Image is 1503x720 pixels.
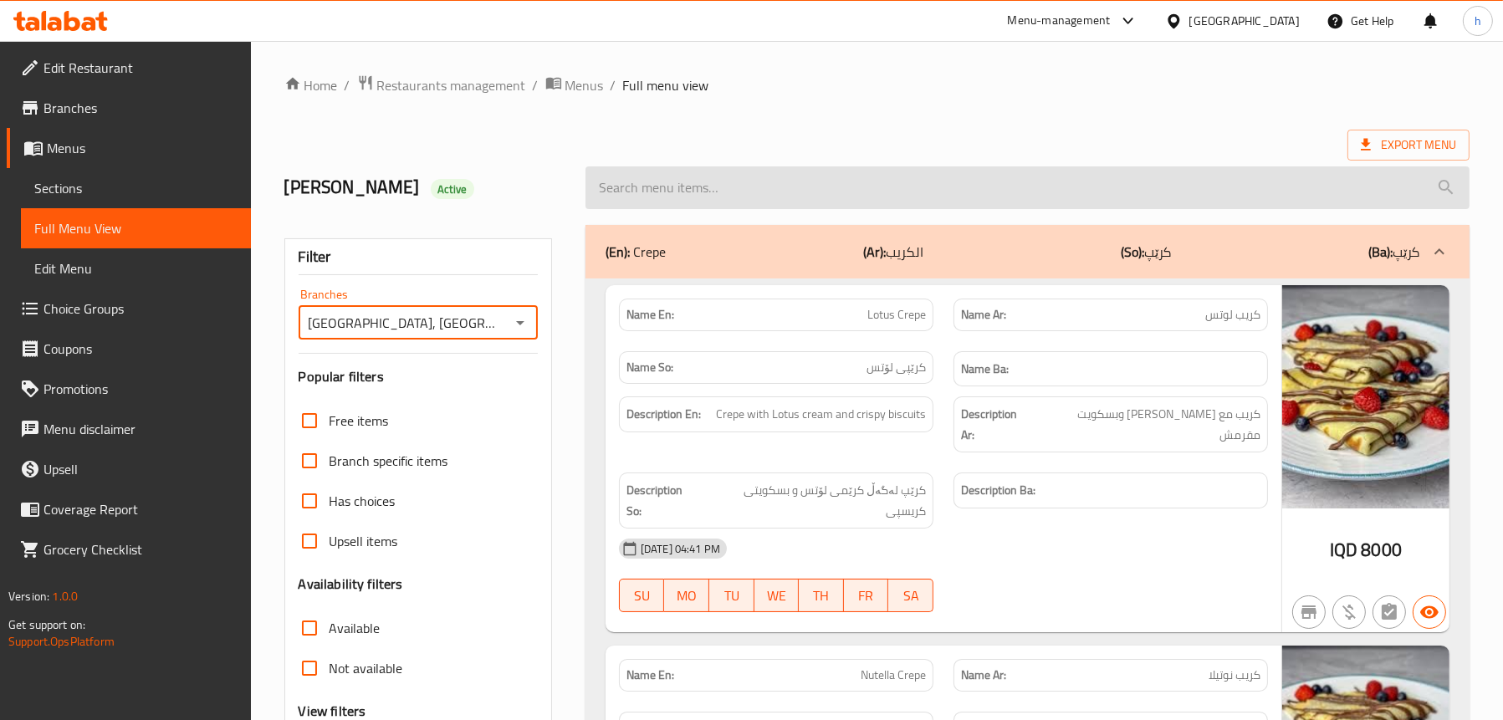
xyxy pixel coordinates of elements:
[509,311,532,334] button: Open
[626,359,673,376] strong: Name So:
[52,585,78,607] span: 1.0.0
[533,75,539,95] li: /
[1292,595,1326,629] button: Not branch specific item
[623,75,709,95] span: Full menu view
[357,74,526,96] a: Restaurants management
[7,449,251,489] a: Upsell
[851,584,882,608] span: FR
[43,379,238,399] span: Promotions
[703,480,926,521] span: کرێپ لەگەڵ کرێمی لۆتس و بسکویتی کریسپی
[330,411,389,431] span: Free items
[8,631,115,652] a: Support.OpsPlatform
[634,541,727,557] span: [DATE] 04:41 PM
[330,491,396,511] span: Has choices
[611,75,616,95] li: /
[1373,595,1406,629] button: Not has choices
[1332,595,1366,629] button: Purchased item
[8,585,49,607] span: Version:
[585,225,1470,278] div: (En): Crepe(Ar):الكريب(So):کرێپ(Ba):کرێپ
[345,75,350,95] li: /
[330,531,398,551] span: Upsell items
[284,74,1470,96] nav: breadcrumb
[43,539,238,559] span: Grocery Checklist
[1205,306,1260,324] span: كريب لوتس
[961,480,1035,501] strong: Description Ba:
[1282,285,1449,508] img: images638920041781912990.jpeg
[330,451,448,471] span: Branch specific items
[43,299,238,319] span: Choice Groups
[606,239,630,264] b: (En):
[754,579,800,612] button: WE
[34,218,238,238] span: Full Menu View
[299,574,403,594] h3: Availability filters
[585,166,1470,209] input: search
[844,579,889,612] button: FR
[867,306,926,324] span: Lotus Crepe
[895,584,927,608] span: SA
[867,359,926,376] span: کرێپی لۆتس
[43,58,238,78] span: Edit Restaurant
[1121,242,1171,262] p: کرێپ
[888,579,933,612] button: SA
[7,88,251,128] a: Branches
[606,242,666,262] p: Crepe
[626,404,701,425] strong: Description En:
[7,289,251,329] a: Choice Groups
[8,614,85,636] span: Get support on:
[7,369,251,409] a: Promotions
[34,258,238,278] span: Edit Menu
[7,529,251,569] a: Grocery Checklist
[961,306,1006,324] strong: Name Ar:
[1368,239,1393,264] b: (Ba):
[7,409,251,449] a: Menu disclaimer
[7,329,251,369] a: Coupons
[799,579,844,612] button: TH
[34,178,238,198] span: Sections
[1189,12,1300,30] div: [GEOGRAPHIC_DATA]
[43,459,238,479] span: Upsell
[330,658,403,678] span: Not available
[47,138,238,158] span: Menus
[299,367,538,386] h3: Popular filters
[626,666,674,684] strong: Name En:
[7,489,251,529] a: Coverage Report
[626,306,674,324] strong: Name En:
[863,242,923,262] p: الكريب
[626,480,699,521] strong: Description So:
[1413,595,1446,629] button: Available
[805,584,837,608] span: TH
[863,239,886,264] b: (Ar):
[709,579,754,612] button: TU
[7,128,251,168] a: Menus
[1361,135,1456,156] span: Export Menu
[21,168,251,208] a: Sections
[21,208,251,248] a: Full Menu View
[565,75,604,95] span: Menus
[961,404,1032,445] strong: Description Ar:
[330,618,381,638] span: Available
[377,75,526,95] span: Restaurants management
[626,584,657,608] span: SU
[716,584,748,608] span: TU
[284,175,565,200] h2: [PERSON_NAME]
[761,584,793,608] span: WE
[961,666,1006,684] strong: Name Ar:
[1330,534,1357,566] span: IQD
[716,404,926,425] span: Crepe with Lotus cream and crispy biscuits
[43,98,238,118] span: Branches
[1368,242,1419,262] p: کرێپ
[1008,11,1111,31] div: Menu-management
[1121,239,1144,264] b: (So):
[43,419,238,439] span: Menu disclaimer
[1209,666,1260,684] span: كريب نوتيلا
[1475,12,1481,30] span: h
[431,181,474,197] span: Active
[43,339,238,359] span: Coupons
[7,48,251,88] a: Edit Restaurant
[664,579,709,612] button: MO
[284,75,338,95] a: Home
[1347,130,1470,161] span: Export Menu
[1361,534,1402,566] span: 8000
[861,666,926,684] span: Nutella Crepe
[545,74,604,96] a: Menus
